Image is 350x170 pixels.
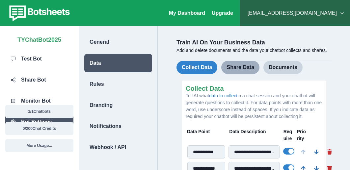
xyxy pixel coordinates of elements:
button: Move Down [310,145,323,158]
a: Notifications [79,117,157,135]
p: Rules [90,80,104,88]
button: Documents [263,61,303,74]
button: Collect Data [176,61,217,74]
a: Rules [79,75,157,93]
p: Train AI On Your Business Data [176,38,332,47]
p: Data Description [229,128,280,135]
p: Priority [297,128,307,142]
p: Share Bot [21,76,46,84]
img: botsheets-logo.png [5,4,72,22]
a: Data [79,54,157,72]
p: Tell AI what in a chat session and your chatbot will generate questions to collect it. For data p... [186,92,322,120]
p: Require [283,128,294,142]
p: Webhook / API [90,143,126,151]
p: Branding [90,101,113,109]
button: 0/200Chat Credits [5,122,73,135]
p: Data [90,59,101,67]
button: Delete [323,145,336,158]
button: Move Up [297,145,310,158]
p: Add and delete documents and the data your chatbot collects and shares. [176,47,332,54]
button: More Usage... [5,139,73,152]
a: Branding [79,96,157,114]
button: [EMAIL_ADDRESS][DOMAIN_NAME] [245,7,345,20]
p: General [90,38,109,46]
p: Test Bot [21,55,42,63]
a: Webhook / API [79,138,157,157]
button: 1/1Chatbots [5,105,73,118]
p: TYChatBot2025 [17,33,61,44]
p: Monitor Bot [21,97,51,105]
p: Data Point [187,128,226,135]
h2: Collect Data [186,85,322,92]
button: Share Data [221,61,259,74]
a: General [79,33,157,51]
a: My Dashboard [169,10,205,16]
a: Upgrade [212,10,233,16]
a: data to collect [209,93,237,98]
p: Notifications [90,122,121,130]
